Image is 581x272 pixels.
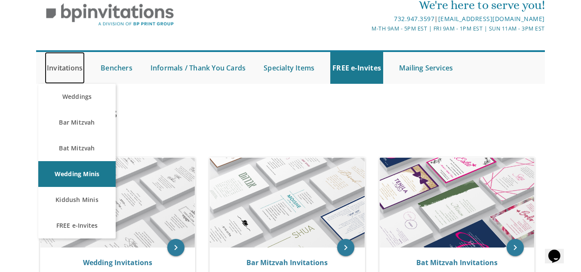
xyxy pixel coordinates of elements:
[246,258,328,267] a: Bar Mitzvah Invitations
[45,52,85,84] a: Invitations
[507,239,524,256] a: keyboard_arrow_right
[38,187,116,213] a: Kiddush Minis
[83,258,152,267] a: Wedding Invitations
[98,52,135,84] a: Benchers
[38,103,371,128] h1: Invitations
[38,84,116,110] a: Weddings
[206,24,545,33] div: M-Th 9am - 5pm EST | Fri 9am - 1pm EST | Sun 11am - 3pm EST
[394,15,434,23] a: 732.947.3597
[545,238,572,263] iframe: chat widget
[206,14,545,24] div: |
[38,161,116,187] a: Wedding Minis
[38,213,116,238] a: FREE e-Invites
[337,239,354,256] a: keyboard_arrow_right
[38,135,116,161] a: Bat Mitzvah
[40,158,195,248] img: Wedding Invitations
[380,158,534,248] img: Bat Mitzvah Invitations
[261,52,317,84] a: Specialty Items
[148,52,248,84] a: Informals / Thank You Cards
[330,52,383,84] a: FREE e-Invites
[167,239,184,256] a: keyboard_arrow_right
[438,15,545,23] a: [EMAIL_ADDRESS][DOMAIN_NAME]
[38,110,116,135] a: Bar Mitzvah
[210,158,364,248] img: Bar Mitzvah Invitations
[397,52,455,84] a: Mailing Services
[36,139,290,148] div: :
[416,258,498,267] a: Bat Mitzvah Invitations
